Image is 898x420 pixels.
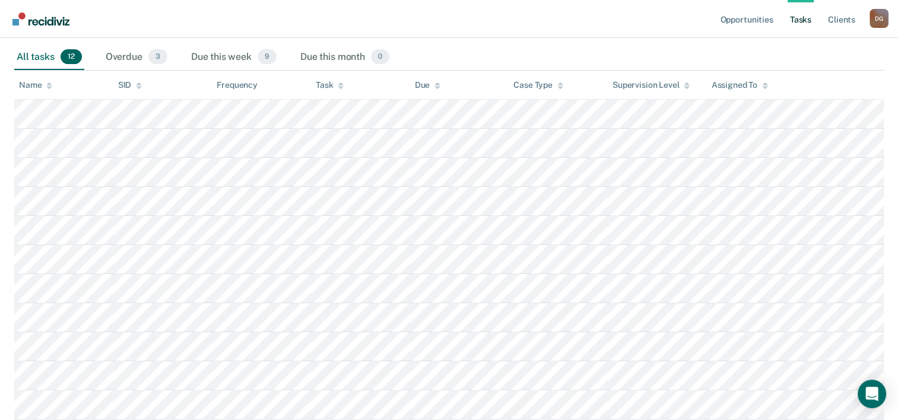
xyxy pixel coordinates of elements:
div: Due [415,80,441,90]
div: Supervision Level [613,80,690,90]
div: Open Intercom Messenger [858,380,886,408]
span: 12 [61,49,82,65]
div: Task [316,80,344,90]
img: Recidiviz [12,12,69,26]
div: Name [19,80,52,90]
div: All tasks12 [14,44,84,71]
div: Assigned To [711,80,767,90]
span: 0 [371,49,389,65]
div: Case Type [513,80,563,90]
div: Overdue3 [103,44,170,71]
div: Due this week9 [189,44,279,71]
div: D G [870,9,889,28]
button: Profile dropdown button [870,9,889,28]
div: Due this month0 [298,44,392,71]
div: Frequency [217,80,258,90]
span: 3 [148,49,167,65]
div: SID [118,80,142,90]
span: 9 [258,49,277,65]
